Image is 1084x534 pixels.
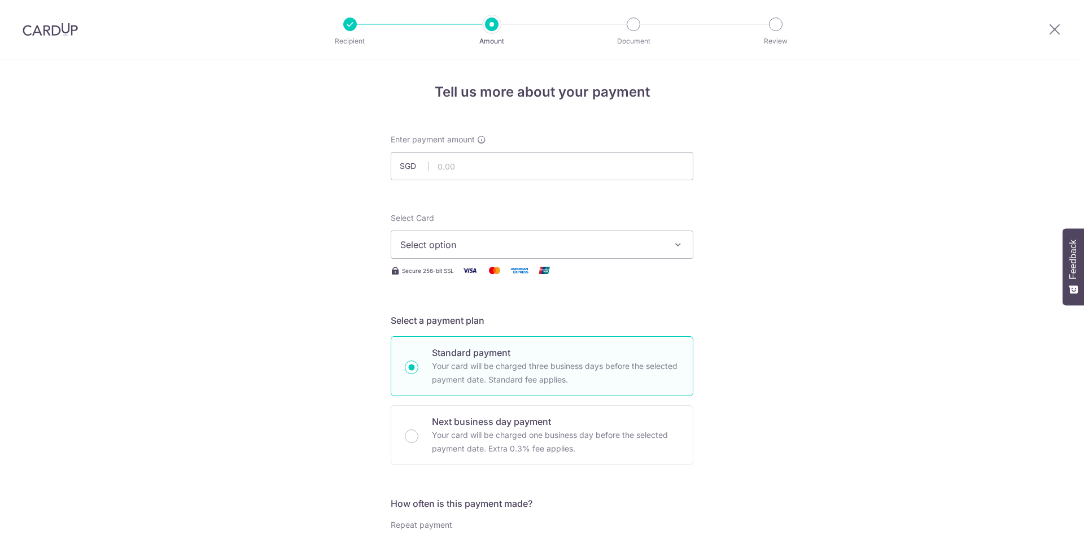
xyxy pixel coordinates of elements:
button: Select option [391,231,693,259]
h4: Tell us more about your payment [391,82,693,102]
button: Feedback - Show survey [1063,228,1084,305]
img: CardUp [23,23,78,36]
h5: How often is this payment made? [391,497,693,510]
span: SGD [400,160,429,172]
span: Enter payment amount [391,134,475,145]
p: Review [734,36,818,47]
iframe: Opens a widget where you can find more information [1012,500,1073,528]
span: Feedback [1068,240,1078,279]
h5: Select a payment plan [391,314,693,327]
label: Repeat payment [391,519,452,531]
img: American Express [508,263,531,277]
p: Amount [450,36,534,47]
span: Select option [400,238,663,251]
p: Next business day payment [432,415,679,428]
span: Secure 256-bit SSL [402,266,454,275]
img: Visa [458,263,481,277]
img: Union Pay [533,263,556,277]
p: Standard payment [432,346,679,359]
p: Your card will be charged one business day before the selected payment date. Extra 0.3% fee applies. [432,428,679,455]
span: translation missing: en.payables.payment_networks.credit_card.summary.labels.select_card [391,213,434,223]
input: 0.00 [391,152,693,180]
img: Mastercard [483,263,506,277]
p: Recipient [308,36,392,47]
p: Document [592,36,675,47]
p: Your card will be charged three business days before the selected payment date. Standard fee appl... [432,359,679,387]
